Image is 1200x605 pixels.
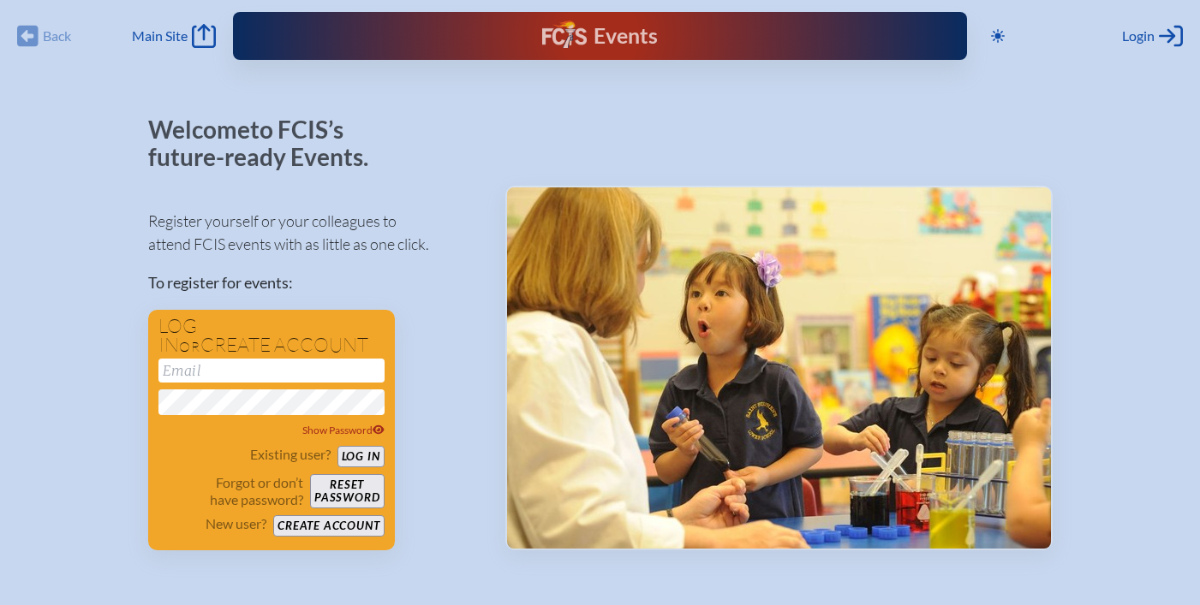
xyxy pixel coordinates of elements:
button: Log in [337,446,385,467]
span: Show Password [302,424,385,436]
div: FCIS Events — Future ready [444,21,755,51]
a: Main Site [132,24,216,48]
button: Create account [273,515,384,537]
span: Login [1122,27,1155,44]
p: Welcome to FCIS’s future-ready Events. [148,116,388,170]
p: Existing user? [250,446,331,463]
p: Register yourself or your colleagues to attend FCIS events with as little as one click. [148,210,478,256]
h1: Log in create account [158,317,385,355]
span: Main Site [132,27,188,44]
p: Forgot or don’t have password? [158,474,304,508]
span: or [179,338,200,355]
p: To register for events: [148,271,478,294]
p: New user? [206,515,266,532]
input: Email [158,359,385,383]
button: Resetpassword [310,474,384,508]
img: Events [507,187,1051,549]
